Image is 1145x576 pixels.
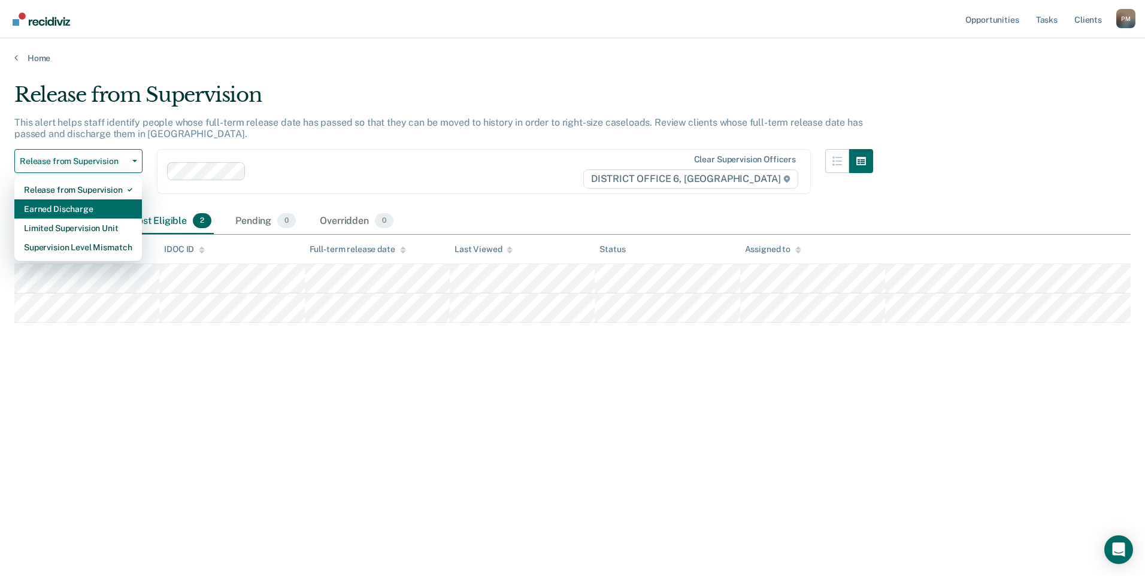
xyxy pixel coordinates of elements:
[310,244,406,254] div: Full-term release date
[599,244,625,254] div: Status
[24,219,132,238] div: Limited Supervision Unit
[14,117,862,140] p: This alert helps staff identify people whose full-term release date has passed so that they can b...
[24,180,132,199] div: Release from Supervision
[117,208,214,235] div: Almost Eligible2
[1116,9,1135,28] div: P M
[375,213,393,229] span: 0
[694,154,796,165] div: Clear supervision officers
[1104,535,1133,564] div: Open Intercom Messenger
[24,199,132,219] div: Earned Discharge
[277,213,296,229] span: 0
[14,149,143,173] button: Release from Supervision
[193,213,211,229] span: 2
[14,53,1131,63] a: Home
[14,83,873,117] div: Release from Supervision
[233,208,298,235] div: Pending0
[164,244,205,254] div: IDOC ID
[13,13,70,26] img: Recidiviz
[745,244,801,254] div: Assigned to
[24,238,132,257] div: Supervision Level Mismatch
[583,169,798,189] span: DISTRICT OFFICE 6, [GEOGRAPHIC_DATA]
[1116,9,1135,28] button: Profile dropdown button
[317,208,396,235] div: Overridden0
[20,156,128,166] span: Release from Supervision
[455,244,513,254] div: Last Viewed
